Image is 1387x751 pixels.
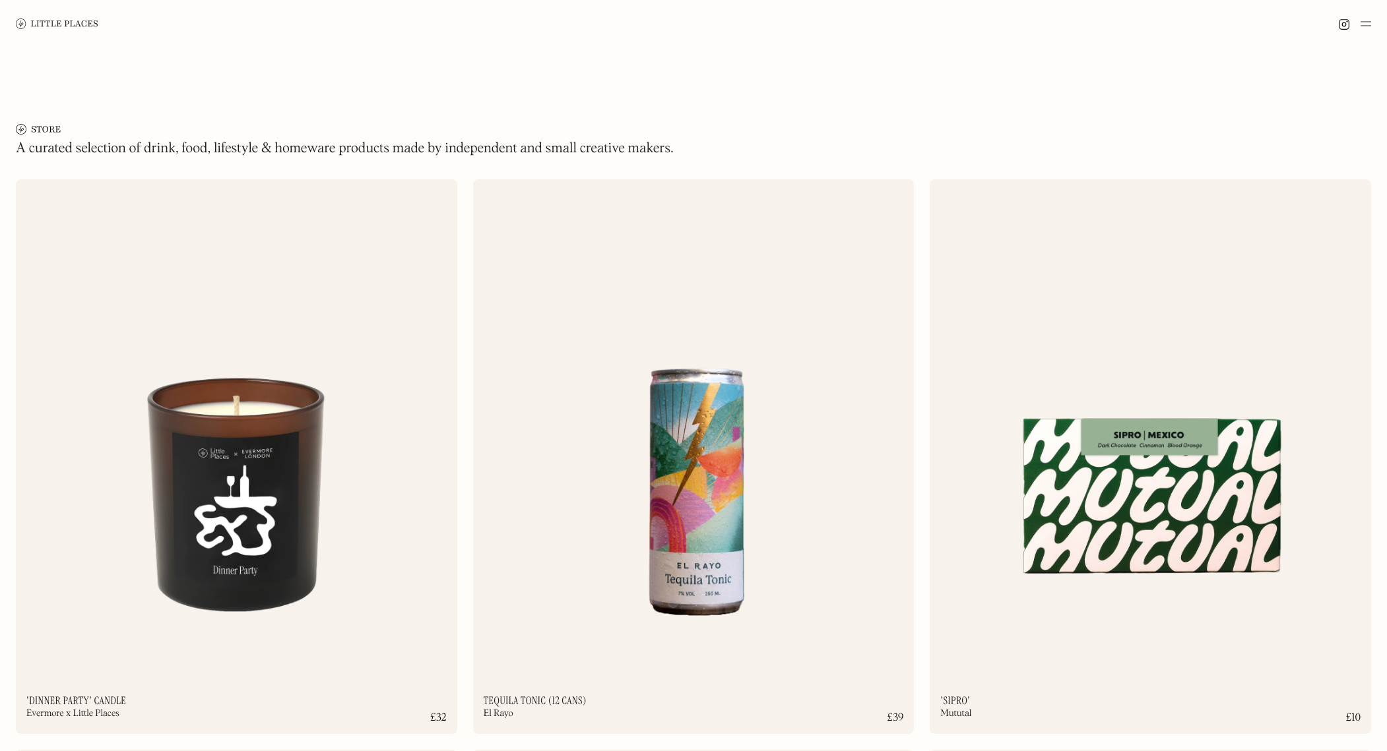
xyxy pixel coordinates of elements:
img: 684bd0ca90ddb7c7381503db_Mutual.png [930,179,1371,657]
h2: 'Sipro' [940,696,970,706]
div: Mututal [940,709,971,718]
div: £32 [430,713,446,723]
h1: A curated selection of drink, food, lifestyle & homeware products made by independent and small c... [16,140,674,158]
img: 684bd0672f53f3bb2a769dc7_Tequila%20Tonic.png [473,179,915,657]
h2: Tequila Tonic (12 cans) [484,696,587,706]
div: £39 [887,713,904,723]
div: £10 [1346,713,1361,723]
h2: 'Dinner Party' Candle [26,696,126,706]
div: El Rayo [484,709,513,718]
div: Evermore x Little Places [26,709,119,718]
img: 6821a401155898ffc9efaafb_Evermore.png [16,179,457,657]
